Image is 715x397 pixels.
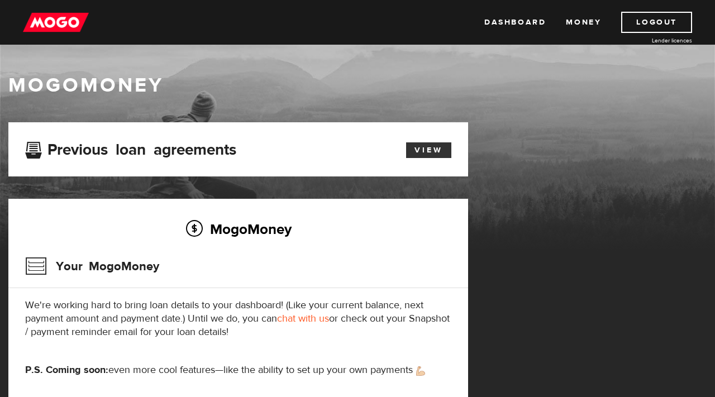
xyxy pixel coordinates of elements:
[25,363,108,376] strong: P.S. Coming soon:
[23,12,89,33] img: mogo_logo-11ee424be714fa7cbb0f0f49df9e16ec.png
[416,366,425,376] img: strong arm emoji
[492,137,715,397] iframe: LiveChat chat widget
[621,12,692,33] a: Logout
[608,36,692,45] a: Lender licences
[25,217,451,241] h2: MogoMoney
[25,252,159,281] h3: Your MogoMoney
[484,12,546,33] a: Dashboard
[8,74,707,97] h1: MogoMoney
[25,299,451,339] p: We're working hard to bring loan details to your dashboard! (Like your current balance, next paym...
[25,363,451,377] p: even more cool features—like the ability to set up your own payments
[566,12,601,33] a: Money
[406,142,451,158] a: View
[277,312,329,325] a: chat with us
[25,141,236,155] h3: Previous loan agreements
